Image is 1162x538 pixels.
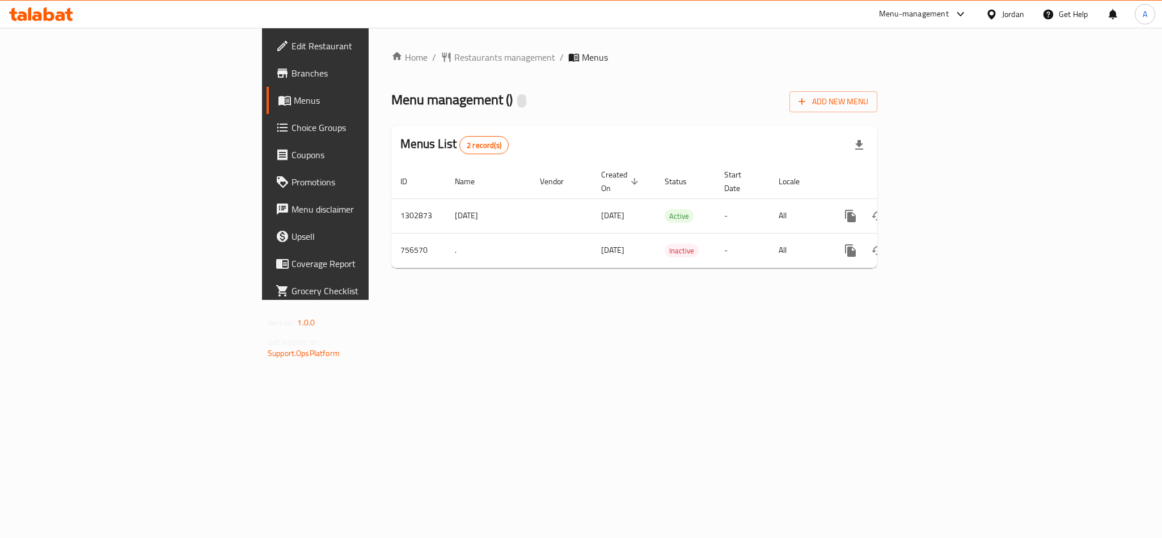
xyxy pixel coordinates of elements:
table: enhanced table [391,164,955,268]
button: more [837,202,864,230]
a: Menu disclaimer [267,196,456,223]
span: Coverage Report [291,257,447,270]
div: Jordan [1002,8,1024,20]
button: Change Status [864,237,891,264]
a: Choice Groups [267,114,456,141]
span: Version: [268,315,295,330]
span: Start Date [724,168,756,195]
a: Coupons [267,141,456,168]
span: Restaurants management [454,50,555,64]
span: Created On [601,168,642,195]
span: ID [400,175,422,188]
span: 2 record(s) [460,140,508,151]
nav: breadcrumb [391,50,877,64]
h2: Menus List [400,135,509,154]
li: / [560,50,564,64]
div: Active [665,209,694,223]
td: - [715,198,770,233]
span: [DATE] [601,208,624,223]
a: Restaurants management [441,50,555,64]
span: Menus [294,94,447,107]
span: Grocery Checklist [291,284,447,298]
span: A [1143,8,1147,20]
span: Add New Menu [798,95,868,109]
td: All [770,233,828,268]
span: Promotions [291,175,447,189]
td: [DATE] [446,198,531,233]
a: Menus [267,87,456,114]
th: Actions [828,164,955,199]
span: Locale [779,175,814,188]
span: Coupons [291,148,447,162]
span: Menu management ( ) [391,87,513,112]
a: Coverage Report [267,250,456,277]
span: [DATE] [601,243,624,257]
span: Menu disclaimer [291,202,447,216]
a: Grocery Checklist [267,277,456,304]
td: - [715,233,770,268]
span: Upsell [291,230,447,243]
div: Export file [846,132,873,159]
a: Promotions [267,168,456,196]
span: Choice Groups [291,121,447,134]
span: Edit Restaurant [291,39,447,53]
a: Upsell [267,223,456,250]
a: Branches [267,60,456,87]
span: 1.0.0 [297,315,315,330]
span: Name [455,175,489,188]
span: Active [665,210,694,223]
span: Menus [582,50,608,64]
button: Change Status [864,202,891,230]
button: more [837,237,864,264]
a: Edit Restaurant [267,32,456,60]
div: Menu-management [879,7,949,21]
td: . [446,233,531,268]
button: Add New Menu [789,91,877,112]
span: Vendor [540,175,578,188]
span: Inactive [665,244,699,257]
span: Status [665,175,702,188]
div: Total records count [459,136,509,154]
span: Branches [291,66,447,80]
td: All [770,198,828,233]
span: Get support on: [268,334,320,349]
a: Support.OpsPlatform [268,346,340,361]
